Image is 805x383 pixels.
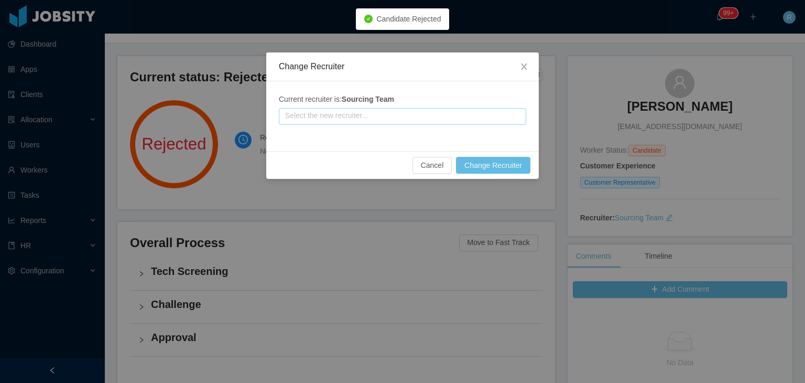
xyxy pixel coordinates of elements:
[342,95,394,103] strong: Sourcing Team
[456,157,530,174] button: Change Recruiter
[279,95,394,103] span: Current recruiter is:
[509,52,539,82] button: Close
[520,62,528,71] i: icon: close
[377,15,441,23] span: Candidate Rejected
[412,157,452,174] button: Cancel
[279,61,526,72] div: Change Recruiter
[364,15,373,23] i: icon: check-circle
